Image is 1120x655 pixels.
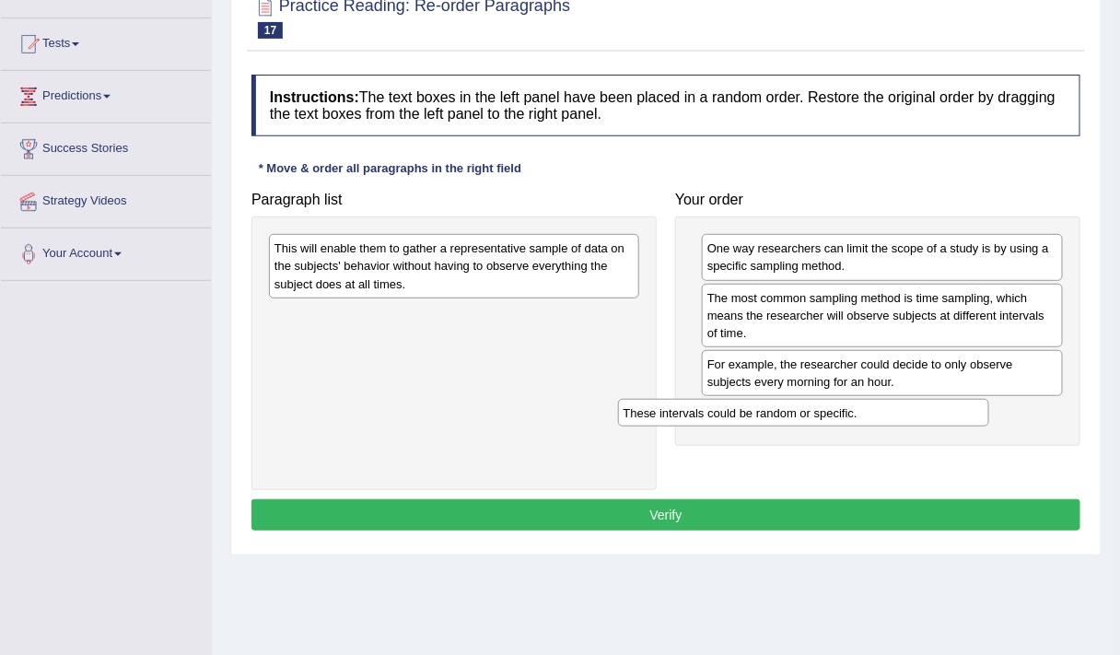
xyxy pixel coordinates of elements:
div: For example, the researcher could decide to only observe subjects every morning for an hour. [702,350,1063,396]
a: Success Stories [1,123,211,170]
a: Your Account [1,228,211,275]
div: The most common sampling method is time sampling, which means the researcher will observe subject... [702,284,1063,347]
span: 17 [258,22,283,39]
a: Strategy Videos [1,176,211,222]
a: Tests [1,18,211,64]
h4: The text boxes in the left panel have been placed in a random order. Restore the original order b... [251,75,1080,136]
h4: Paragraph list [251,192,657,208]
div: * Move & order all paragraphs in the right field [251,159,529,177]
div: One way researchers can limit the scope of a study is by using a specific sampling method. [702,234,1063,280]
div: This will enable them to gather a representative sample of data on the subjects' behavior without... [269,234,639,298]
button: Verify [251,499,1080,531]
div: These intervals could be random or specific. [618,399,990,427]
h4: Your order [675,192,1080,208]
a: Predictions [1,71,211,117]
b: Instructions: [270,89,359,105]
